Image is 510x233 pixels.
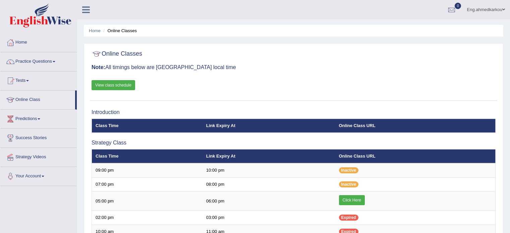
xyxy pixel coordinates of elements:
[0,129,77,145] a: Success Stories
[203,211,335,225] td: 03:00 pm
[102,27,137,34] li: Online Classes
[92,191,203,211] td: 05:00 pm
[339,215,358,221] span: Expired
[335,119,496,133] th: Online Class URL
[203,149,335,163] th: Link Expiry At
[0,52,77,69] a: Practice Questions
[203,119,335,133] th: Link Expiry At
[92,109,496,115] h3: Introduction
[0,148,77,165] a: Strategy Videos
[0,33,77,50] a: Home
[92,177,203,191] td: 07:00 pm
[203,191,335,211] td: 06:00 pm
[92,119,203,133] th: Class Time
[0,167,77,184] a: Your Account
[339,181,359,187] span: Inactive
[335,149,496,163] th: Online Class URL
[92,163,203,177] td: 09:00 pm
[92,211,203,225] td: 02:00 pm
[92,140,496,146] h3: Strategy Class
[339,167,359,173] span: Inactive
[92,64,105,70] b: Note:
[203,163,335,177] td: 10:00 pm
[92,49,142,59] h2: Online Classes
[339,195,365,205] a: Click Here
[455,3,461,9] span: 0
[0,91,75,107] a: Online Class
[203,177,335,191] td: 08:00 pm
[92,149,203,163] th: Class Time
[0,110,77,126] a: Predictions
[89,28,101,33] a: Home
[92,80,135,90] a: View class schedule
[92,64,496,70] h3: All timings below are [GEOGRAPHIC_DATA] local time
[0,71,77,88] a: Tests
